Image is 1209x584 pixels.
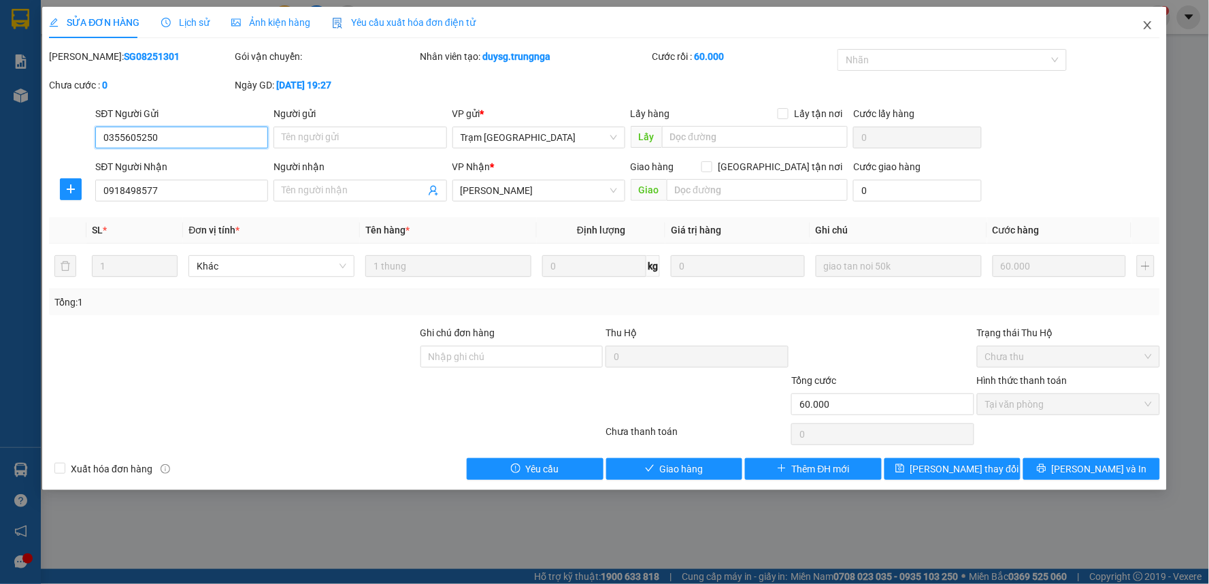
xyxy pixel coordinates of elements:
input: Ghi chú đơn hàng [420,346,603,368]
button: delete [54,255,76,277]
span: [PERSON_NAME] thay đổi [910,461,1019,476]
div: Người nhận [274,159,446,174]
input: Ghi Chú [816,255,982,277]
span: edit [49,18,59,27]
span: exclamation-circle [511,464,520,474]
div: Tổng: 1 [54,295,467,310]
span: Phan Thiết [461,180,617,201]
span: picture [231,18,241,27]
span: close [1142,20,1153,31]
span: SỬA ĐƠN HÀNG [49,17,139,28]
span: SL [92,225,103,236]
b: 0 [102,80,107,91]
label: Hình thức thanh toán [977,375,1067,386]
span: Đơn vị tính [188,225,239,236]
span: printer [1037,464,1046,474]
button: checkGiao hàng [606,458,743,480]
label: Cước giao hàng [853,161,921,172]
span: Thu Hộ [606,327,637,338]
span: Tên hàng [365,225,410,236]
span: Yêu cầu xuất hóa đơn điện tử [332,17,476,28]
div: Ngày GD: [235,78,418,93]
button: printer[PERSON_NAME] và In [1023,458,1160,480]
span: Giá trị hàng [671,225,721,236]
input: Dọc đường [662,126,848,148]
span: Thêm ĐH mới [792,461,850,476]
span: check [645,464,655,474]
span: [PERSON_NAME] và In [1052,461,1147,476]
span: Lấy [631,126,662,148]
span: Yêu cầu [526,461,559,476]
div: Gói vận chuyển: [235,49,418,64]
label: Cước lấy hàng [853,108,914,119]
div: SĐT Người Nhận [95,159,268,174]
input: Cước lấy hàng [853,127,982,148]
button: save[PERSON_NAME] thay đổi [884,458,1021,480]
span: Lấy tận nơi [789,106,848,121]
span: plus [61,184,81,195]
button: exclamation-circleYêu cầu [467,458,603,480]
span: Ảnh kiện hàng [231,17,310,28]
div: Nhân viên tạo: [420,49,650,64]
div: Trạng thái Thu Hộ [977,325,1160,340]
span: Tổng cước [791,375,836,386]
span: Trạm Sài Gòn [461,127,617,148]
span: kg [646,255,660,277]
span: Lịch sử [161,17,210,28]
label: Ghi chú đơn hàng [420,327,495,338]
button: plus [1137,255,1154,277]
span: VP Nhận [452,161,491,172]
input: VD: Bàn, Ghế [365,255,531,277]
input: 0 [993,255,1127,277]
span: save [895,464,905,474]
span: Giao hàng [631,161,674,172]
span: Chưa thu [985,346,1152,367]
div: Người gửi [274,106,446,121]
b: 60.000 [695,51,725,62]
div: Chưa cước : [49,78,232,93]
button: plus [60,178,82,200]
span: [GEOGRAPHIC_DATA] tận nơi [712,159,848,174]
span: Cước hàng [993,225,1040,236]
span: user-add [428,185,439,196]
span: Giao [631,179,667,201]
img: icon [332,18,343,29]
div: Cước rồi : [652,49,835,64]
b: duysg.trungnga [483,51,551,62]
span: Tại văn phòng [985,394,1152,415]
span: Định lượng [577,225,625,236]
span: Lấy hàng [631,108,670,119]
th: Ghi chú [810,217,987,244]
span: Giao hàng [660,461,703,476]
b: [DATE] 19:27 [276,80,331,91]
div: [PERSON_NAME]: [49,49,232,64]
span: clock-circle [161,18,171,27]
button: Close [1129,7,1167,45]
span: Xuất hóa đơn hàng [65,461,158,476]
span: plus [777,464,786,474]
div: Chưa thanh toán [604,424,790,448]
div: VP gửi [452,106,625,121]
input: Dọc đường [667,179,848,201]
div: SĐT Người Gửi [95,106,268,121]
span: Khác [197,256,346,276]
input: Cước giao hàng [853,180,982,201]
input: 0 [671,255,805,277]
span: info-circle [161,464,170,474]
button: plusThêm ĐH mới [745,458,882,480]
b: SG08251301 [124,51,180,62]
